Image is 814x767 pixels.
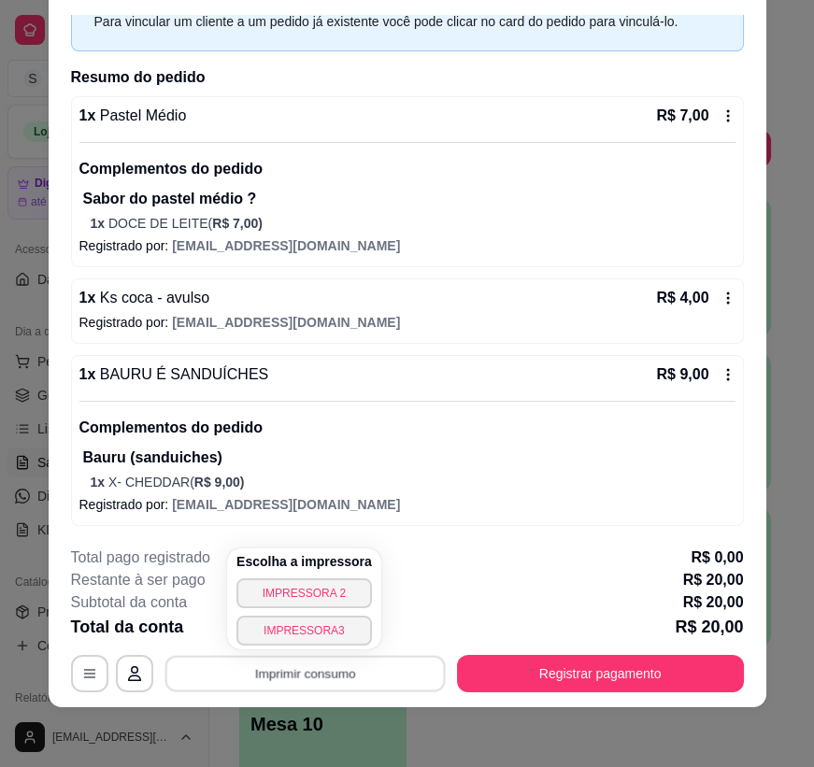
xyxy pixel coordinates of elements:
[656,363,708,386] p: R$ 9,00
[71,614,184,640] p: Total da conta
[164,655,445,691] button: Imprimir consumo
[95,366,268,382] span: BAURU É SANDUÍCHES
[95,107,186,123] span: Pastel Médio
[194,475,245,490] span: R$ 9,00 )
[172,315,400,330] span: [EMAIL_ADDRESS][DOMAIN_NAME]
[79,105,187,127] p: 1 x
[83,447,735,469] p: Bauru (sanduiches)
[79,417,735,439] p: Complementos do pedido
[691,547,743,569] p: R$ 0,00
[172,497,400,512] span: [EMAIL_ADDRESS][DOMAIN_NAME]
[656,105,708,127] p: R$ 7,00
[91,216,108,231] span: 1 x
[91,214,735,233] p: DOCE DE LEITE (
[79,495,735,514] p: Registrado por:
[91,475,108,490] span: 1 x
[683,569,744,591] p: R$ 20,00
[95,290,209,305] span: Ks coca - avulso
[83,188,735,210] p: Sabor do pastel médio ?
[79,287,210,309] p: 1 x
[457,655,744,692] button: Registrar pagamento
[79,313,735,332] p: Registrado por:
[212,216,263,231] span: R$ 7,00 )
[71,66,744,89] h2: Resumo do pedido
[79,236,735,255] p: Registrado por:
[79,363,269,386] p: 1 x
[91,473,735,491] p: X- CHEDDAR (
[656,287,708,309] p: R$ 4,00
[172,238,400,253] span: [EMAIL_ADDRESS][DOMAIN_NAME]
[236,616,372,646] button: IMPRESSORA3
[675,614,743,640] p: R$ 20,00
[236,578,372,608] button: IMPRESSORA 2
[71,569,206,591] p: Restante à ser pago
[79,158,735,180] p: Complementos do pedido
[683,591,744,614] p: R$ 20,00
[236,552,372,571] h4: Escolha a impressora
[71,591,188,614] p: Subtotal da conta
[71,547,210,569] p: Total pago registrado
[94,11,702,32] div: Para vincular um cliente a um pedido já existente você pode clicar no card do pedido para vinculá...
